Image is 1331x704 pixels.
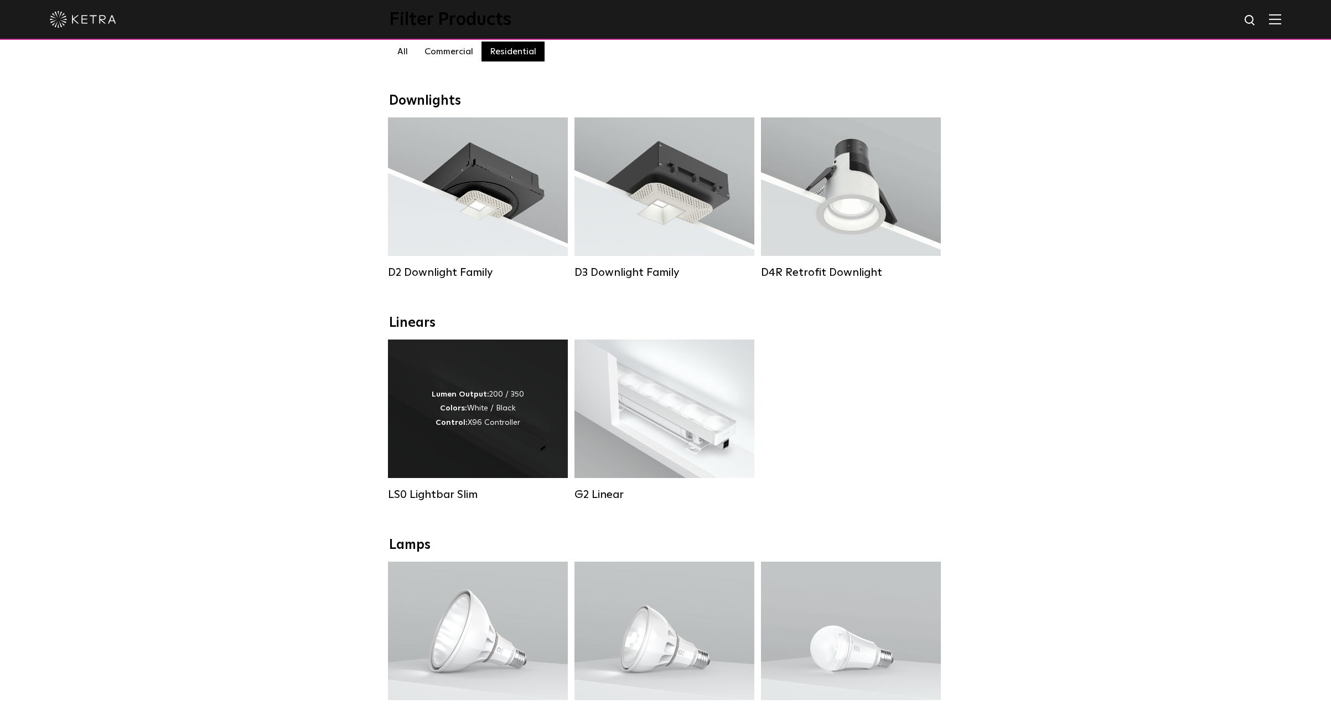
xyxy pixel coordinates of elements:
[761,266,941,279] div: D4R Retrofit Downlight
[388,488,568,501] div: LS0 Lightbar Slim
[436,419,468,426] strong: Control:
[389,42,416,61] label: All
[389,315,942,331] div: Linears
[388,117,568,278] a: D2 Downlight Family Lumen Output:1200Colors:White / Black / Gloss Black / Silver / Bronze / Silve...
[388,340,568,500] a: LS0 Lightbar Slim Lumen Output:200 / 350Colors:White / BlackControl:X96 Controller
[574,117,754,278] a: D3 Downlight Family Lumen Output:700 / 900 / 1100Colors:White / Black / Silver / Bronze / Paintab...
[574,488,754,501] div: G2 Linear
[440,404,467,412] strong: Colors:
[761,117,941,278] a: D4R Retrofit Downlight Lumen Output:800Colors:White / BlackBeam Angles:15° / 25° / 40° / 60°Watta...
[481,42,545,61] label: Residential
[389,93,942,109] div: Downlights
[1269,14,1281,24] img: Hamburger%20Nav.svg
[574,340,754,500] a: G2 Linear Lumen Output:400 / 700 / 1000Colors:WhiteBeam Angles:Flood / [GEOGRAPHIC_DATA] / Narrow...
[574,266,754,279] div: D3 Downlight Family
[1244,14,1257,28] img: search icon
[432,390,489,398] strong: Lumen Output:
[388,266,568,279] div: D2 Downlight Family
[416,42,481,61] label: Commercial
[432,388,524,430] div: 200 / 350 White / Black X96 Controller
[389,537,942,553] div: Lamps
[50,11,116,28] img: ketra-logo-2019-white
